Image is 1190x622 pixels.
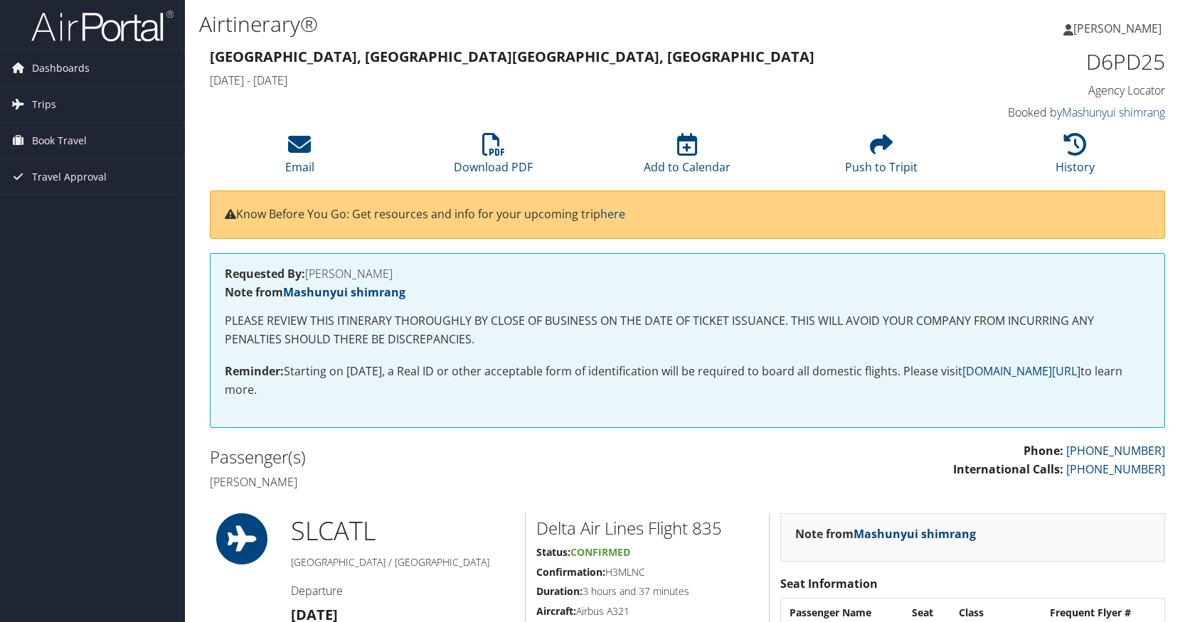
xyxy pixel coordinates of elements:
[854,526,976,542] a: Mashunyui shimrang
[32,159,107,195] span: Travel Approval
[225,312,1150,348] p: PLEASE REVIEW THIS ITINERARY THOROUGHLY BY CLOSE OF BUSINESS ON THE DATE OF TICKET ISSUANCE. THIS...
[210,445,677,469] h2: Passenger(s)
[1063,7,1176,50] a: [PERSON_NAME]
[1073,21,1162,36] span: [PERSON_NAME]
[291,555,514,569] h5: [GEOGRAPHIC_DATA] / [GEOGRAPHIC_DATA]
[210,47,814,66] strong: [GEOGRAPHIC_DATA], [GEOGRAPHIC_DATA] [GEOGRAPHIC_DATA], [GEOGRAPHIC_DATA]
[644,141,731,175] a: Add to Calendar
[1024,443,1063,459] strong: Phone:
[942,104,1165,120] h4: Booked by
[210,474,677,490] h4: [PERSON_NAME]
[942,47,1165,77] h1: D6PD25
[536,565,605,579] strong: Confirmation:
[942,82,1165,98] h4: Agency Locator
[31,9,174,43] img: airportal-logo.png
[1066,461,1165,477] a: [PHONE_NUMBER]
[1056,141,1095,175] a: History
[199,9,850,39] h1: Airtinerary®
[536,604,758,618] h5: Airbus A321
[795,526,976,542] strong: Note from
[570,545,630,559] span: Confirmed
[845,141,918,175] a: Push to Tripit
[1066,443,1165,459] a: [PHONE_NUMBER]
[32,87,56,122] span: Trips
[536,565,758,579] h5: H3MLNC
[210,73,921,88] h4: [DATE] - [DATE]
[225,268,1150,279] h4: [PERSON_NAME]
[225,363,1150,399] p: Starting on [DATE], a Real ID or other acceptable form of identification will be required to boar...
[32,50,90,86] span: Dashboards
[291,583,514,599] h4: Departure
[225,205,1150,224] p: Know Before You Go: Get resources and info for your upcoming trip
[953,461,1063,477] strong: International Calls:
[285,141,314,175] a: Email
[291,513,514,549] h1: SLC ATL
[225,284,405,300] strong: Note from
[536,545,570,559] strong: Status:
[780,576,878,591] strong: Seat Information
[225,266,305,281] strong: Requested By:
[32,123,87,159] span: Book Travel
[283,284,405,300] a: Mashunyui shimrang
[962,363,1080,379] a: [DOMAIN_NAME][URL]
[536,584,758,599] h5: 3 hours and 37 minutes
[536,584,583,598] strong: Duration:
[225,363,284,379] strong: Reminder:
[454,141,533,175] a: Download PDF
[600,206,625,222] a: here
[536,516,758,540] h2: Delta Air Lines Flight 835
[1062,104,1165,120] a: Mashunyui shimrang
[536,604,576,618] strong: Aircraft:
